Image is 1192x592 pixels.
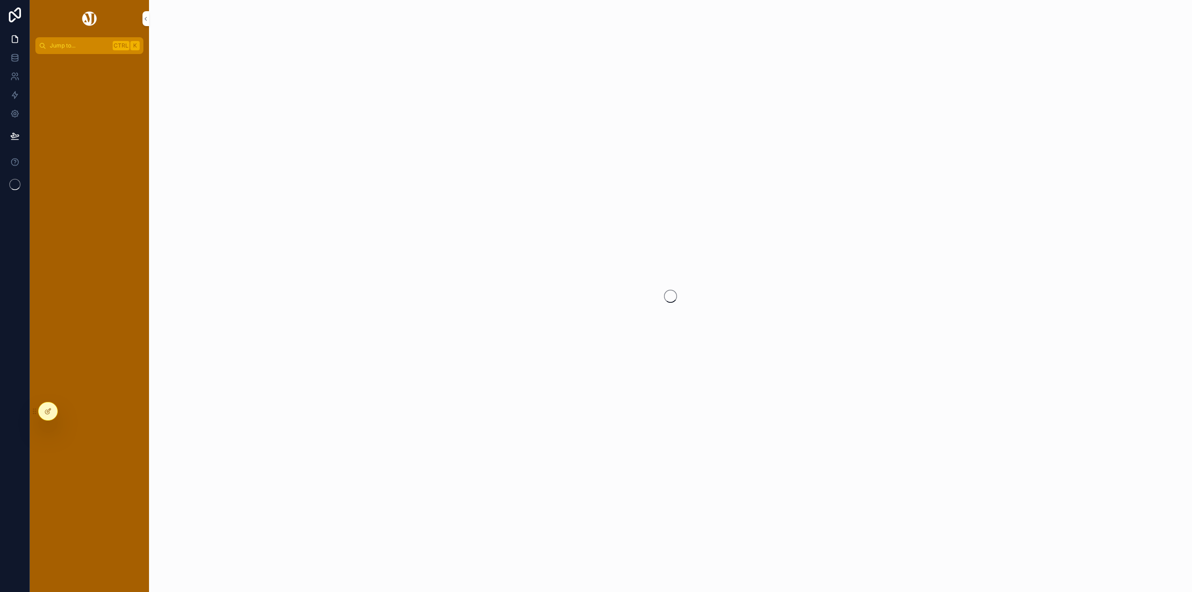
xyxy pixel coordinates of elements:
[81,11,98,26] img: App logo
[50,42,109,49] span: Jump to...
[131,42,139,49] span: K
[35,37,143,54] button: Jump to...CtrlK
[30,54,149,71] div: scrollable content
[113,41,129,50] span: Ctrl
